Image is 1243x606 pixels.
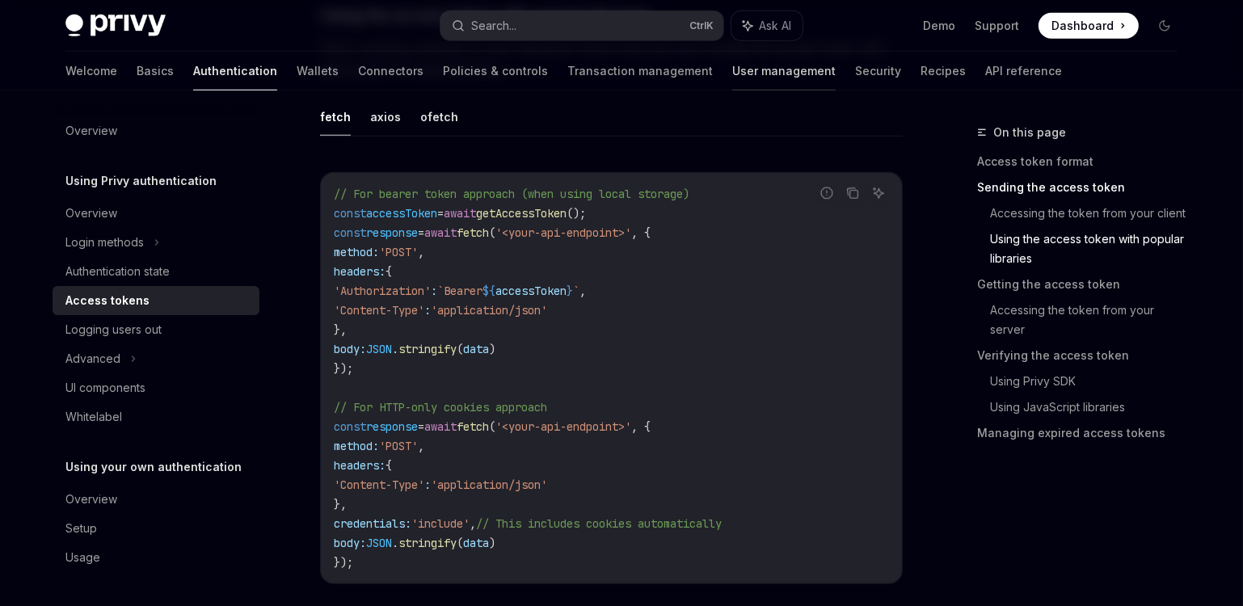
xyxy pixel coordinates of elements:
a: Accessing the token from your client [990,200,1190,226]
span: , [418,439,424,453]
span: . [392,536,398,550]
a: Authentication [193,52,277,90]
span: On this page [993,123,1066,142]
span: Dashboard [1051,18,1114,34]
h5: Using Privy authentication [65,171,217,191]
span: 'Content-Type' [334,478,424,492]
span: 'Authorization' [334,284,431,298]
a: Welcome [65,52,117,90]
a: Overview [53,199,259,228]
a: Verifying the access token [977,343,1190,368]
a: Dashboard [1039,13,1139,39]
span: `Bearer [437,284,482,298]
a: Wallets [297,52,339,90]
span: ( [489,419,495,434]
a: Access tokens [53,286,259,315]
a: Connectors [358,52,423,90]
div: Overview [65,204,117,223]
button: fetch [320,98,351,136]
a: Using JavaScript libraries [990,394,1190,420]
span: credentials: [334,516,411,531]
span: '<your-api-endpoint>' [495,225,631,240]
span: ( [457,536,463,550]
span: await [444,206,476,221]
div: Access tokens [65,291,150,310]
span: = [437,206,444,221]
a: Basics [137,52,174,90]
div: Usage [65,548,100,567]
a: Setup [53,514,259,543]
span: headers: [334,458,386,473]
span: }); [334,555,353,570]
span: accessToken [366,206,437,221]
span: ` [573,284,579,298]
span: 'application/json' [431,478,547,492]
span: '<your-api-endpoint>' [495,419,631,434]
a: User management [732,52,836,90]
span: data [463,536,489,550]
span: : [424,478,431,492]
span: // For bearer token approach (when using local storage) [334,187,689,201]
a: Support [975,18,1019,34]
span: const [334,206,366,221]
a: Transaction management [567,52,713,90]
span: JSON [366,342,392,356]
button: Report incorrect code [816,183,837,204]
a: Getting the access token [977,271,1190,297]
span: { [386,458,392,473]
a: Using Privy SDK [990,368,1190,394]
span: : [431,284,437,298]
a: Accessing the token from your server [990,297,1190,343]
span: method: [334,439,379,453]
span: , { [631,419,651,434]
div: Login methods [65,233,144,252]
span: . [392,342,398,356]
a: API reference [985,52,1062,90]
span: }); [334,361,353,376]
a: Overview [53,485,259,514]
a: Policies & controls [443,52,548,90]
a: Security [855,52,901,90]
span: 'POST' [379,439,418,453]
a: Usage [53,543,259,572]
span: const [334,225,366,240]
span: response [366,225,418,240]
a: Using the access token with popular libraries [990,226,1190,271]
span: data [463,342,489,356]
div: Overview [65,121,117,141]
span: await [424,225,457,240]
span: (); [567,206,586,221]
div: Whitelabel [65,407,122,427]
span: , [579,284,586,298]
a: Authentication state [53,257,259,286]
span: getAccessToken [476,206,567,221]
span: : [424,303,431,318]
a: Whitelabel [53,402,259,431]
span: = [418,419,424,434]
a: Managing expired access tokens [977,420,1190,446]
button: Copy the contents from the code block [842,183,863,204]
span: { [386,264,392,279]
a: Demo [923,18,955,34]
a: UI components [53,373,259,402]
span: , [418,245,424,259]
span: Ctrl K [689,19,714,32]
a: Sending the access token [977,175,1190,200]
span: fetch [457,419,489,434]
span: accessToken [495,284,567,298]
span: = [418,225,424,240]
span: ( [489,225,495,240]
h5: Using your own authentication [65,457,242,477]
span: const [334,419,366,434]
div: Overview [65,490,117,509]
span: } [567,284,573,298]
span: , { [631,225,651,240]
div: Search... [471,16,516,36]
span: ) [489,342,495,356]
span: ${ [482,284,495,298]
a: Access token format [977,149,1190,175]
span: ( [457,342,463,356]
span: // For HTTP-only cookies approach [334,400,547,415]
div: Advanced [65,349,120,368]
a: Logging users out [53,315,259,344]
